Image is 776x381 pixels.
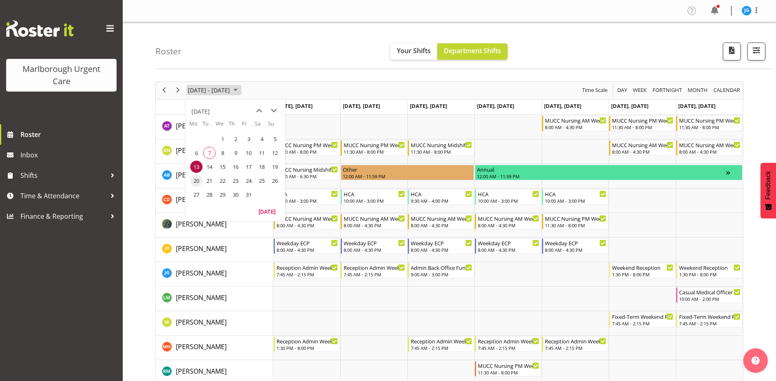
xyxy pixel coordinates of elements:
span: [DATE], [DATE] [275,102,313,110]
div: Cordelia Davies"s event - HCA Begin From Tuesday, October 14, 2025 at 10:00:00 AM GMT+13:00 Ends ... [341,189,407,205]
div: Cordelia Davies"s event - HCA Begin From Thursday, October 16, 2025 at 10:00:00 AM GMT+13:00 Ends... [475,189,541,205]
span: Saturday, October 25, 2025 [256,175,268,187]
div: Weekend Reception [612,263,673,271]
div: MUCC Nursing AM Weekends [612,141,673,149]
span: Monday, October 6, 2025 [190,147,202,159]
div: Andrew Brooks"s event - MUCC Nursing Midshift Begin From Monday, October 13, 2025 at 10:00:00 AM ... [274,165,340,180]
span: Wednesday, October 22, 2025 [216,175,229,187]
div: MUCC Nursing PM Weekday [277,141,338,149]
a: [PERSON_NAME] [176,293,227,303]
a: [PERSON_NAME] [176,244,227,253]
button: Filter Shifts [747,43,765,61]
div: 7:45 AM - 2:15 PM [478,345,539,351]
div: MUCC Nursing AM Weekday [478,214,539,222]
img: Rosterit website logo [6,20,74,37]
div: MUCC Nursing PM Weekday [344,141,405,149]
div: Reception Admin Weekday AM [344,263,405,271]
div: Alysia Newman-Woods"s event - MUCC Nursing AM Weekends Begin From Saturday, October 18, 2025 at 8... [609,140,675,156]
div: Agnes Tyson"s event - MUCC Nursing PM Weekends Begin From Saturday, October 18, 2025 at 11:30:00 ... [609,116,675,131]
div: HCA [277,190,338,198]
div: 8:00 AM - 4:30 PM [411,247,472,253]
div: Fixed-Term Weekend Reception [612,312,673,320]
span: Friday, October 3, 2025 [243,133,255,145]
div: Gloria Varghese"s event - MUCC Nursing AM Weekday Begin From Monday, October 13, 2025 at 8:00:00 ... [274,214,340,229]
div: 1:30 PM - 8:00 PM [277,345,338,351]
div: MUCC Nursing Midshift [277,165,338,173]
span: [DATE] - [DATE] [187,85,231,95]
button: Feedback - Show survey [760,163,776,218]
span: calendar [713,85,741,95]
div: Fixed-Term Weekend Reception [679,312,740,320]
div: Reception Admin Weekday AM [411,337,472,345]
a: [PERSON_NAME] [176,170,227,180]
button: October 2025 [187,85,241,95]
div: 9:00 AM - 3:00 PM [411,271,472,278]
span: [DATE], [DATE] [410,102,447,110]
button: Your Shifts [390,43,437,60]
div: Weekday ECP [545,239,606,247]
th: Sa [255,120,268,132]
td: Andrew Brooks resource [156,164,273,188]
td: Monday, October 13, 2025 [189,160,202,174]
td: Josephine Godinez resource [156,262,273,287]
div: Reception Admin Weekday AM [478,337,539,345]
div: 8:00 AM - 4:30 PM [277,222,338,229]
div: MUCC Nursing Midshift [411,141,472,149]
div: Cordelia Davies"s event - HCA Begin From Friday, October 17, 2025 at 10:00:00 AM GMT+13:00 Ends A... [542,189,608,205]
button: Timeline Month [686,85,709,95]
div: 7:45 AM - 2:15 PM [612,320,673,327]
div: Reception Admin Weekday AM [545,337,606,345]
span: Sunday, October 12, 2025 [269,147,281,159]
div: HCA [478,190,539,198]
div: Margie Vuto"s event - Fixed-Term Weekend Reception Begin From Saturday, October 18, 2025 at 7:45:... [609,312,675,327]
img: josephine-godinez11850.jpg [742,6,751,16]
div: MUCC Nursing PM Weekends [612,116,673,124]
span: [PERSON_NAME] [176,293,227,302]
button: Fortnight [651,85,684,95]
div: 9:30 AM - 4:00 PM [411,197,472,204]
th: Su [268,120,281,132]
div: Weekday ECP [411,239,472,247]
span: [DATE], [DATE] [678,102,715,110]
div: Luqman Mohd Jani"s event - Casual Medical Officer Weekend Begin From Sunday, October 19, 2025 at ... [676,287,742,303]
span: Friday, October 31, 2025 [243,188,255,201]
div: Jacinta Rangi"s event - Weekday ECP Begin From Wednesday, October 15, 2025 at 8:00:00 AM GMT+13:0... [408,238,474,254]
div: Jacinta Rangi"s event - Weekday ECP Begin From Tuesday, October 14, 2025 at 8:00:00 AM GMT+13:00 ... [341,238,407,254]
div: Josephine Godinez"s event - Reception Admin Weekday AM Begin From Monday, October 13, 2025 at 7:4... [274,263,340,278]
span: Monday, October 27, 2025 [190,188,202,201]
th: Th [229,120,242,132]
div: Weekday ECP [277,239,338,247]
div: 11:30 AM - 8:00 PM [545,222,606,229]
button: Month [712,85,742,95]
button: Time Scale [581,85,609,95]
div: Agnes Tyson"s event - MUCC Nursing AM Weekday Begin From Friday, October 17, 2025 at 8:00:00 AM G... [542,116,608,131]
span: Thursday, October 2, 2025 [229,133,242,145]
div: 10:00 AM - 6:30 PM [277,173,338,179]
span: [PERSON_NAME] [176,121,227,130]
div: Reception Admin Weekday AM [277,263,338,271]
span: Tuesday, October 28, 2025 [203,188,216,201]
img: help-xxl-2.png [751,356,760,365]
div: 7:45 AM - 2:15 PM [545,345,606,351]
button: Timeline Day [616,85,629,95]
span: [PERSON_NAME] [176,367,227,376]
div: 11:30 AM - 8:00 PM [344,148,405,155]
div: Marlborough Urgent Care [14,63,108,87]
button: Download a PDF of the roster according to the set date range. [723,43,741,61]
div: HCA [411,190,472,198]
div: Margret Hall"s event - Reception Admin Weekday AM Begin From Friday, October 17, 2025 at 7:45:00 ... [542,336,608,352]
span: Wednesday, October 1, 2025 [216,133,229,145]
a: [PERSON_NAME] [176,146,227,155]
div: Casual Medical Officer Weekend [679,288,740,296]
span: Month [687,85,709,95]
button: Today [253,206,281,217]
span: Fortnight [652,85,683,95]
div: 7:45 AM - 2:15 PM [679,320,740,327]
td: Margie Vuto resource [156,311,273,336]
div: Josephine Godinez"s event - Weekend Reception Begin From Saturday, October 18, 2025 at 1:30:00 PM... [609,263,675,278]
div: Gloria Varghese"s event - MUCC Nursing PM Weekday Begin From Friday, October 17, 2025 at 11:30:00... [542,214,608,229]
div: 7:45 AM - 2:15 PM [344,271,405,278]
span: Wednesday, October 15, 2025 [216,161,229,173]
div: 10:00 AM - 3:00 PM [277,197,338,204]
a: [PERSON_NAME] [176,317,227,327]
